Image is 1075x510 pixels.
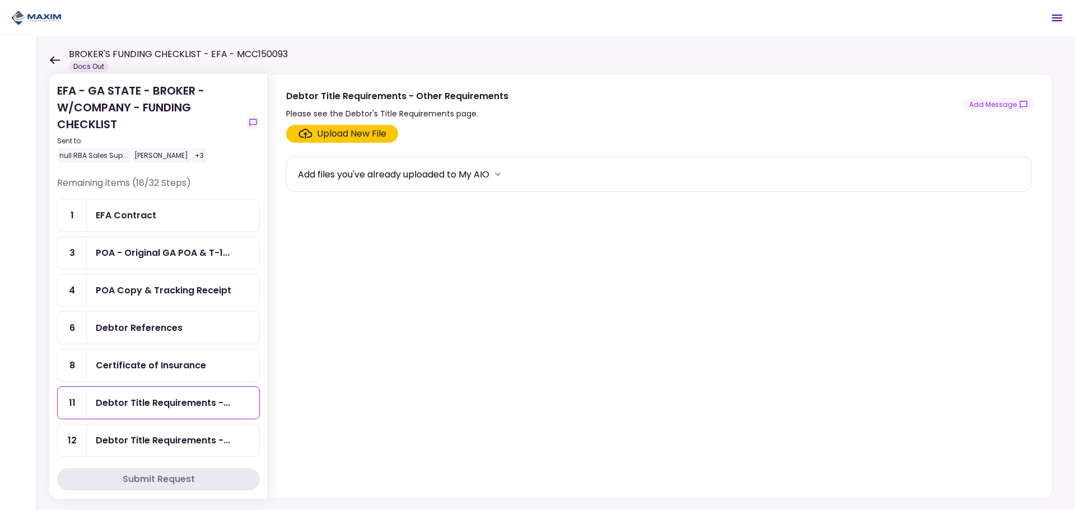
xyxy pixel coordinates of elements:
div: Please see the Debtor's Title Requirements page. [286,107,508,120]
div: POA Copy & Tracking Receipt [96,283,231,297]
div: Debtor Title Requirements - Other Requirements [286,89,508,103]
button: show-messages [963,97,1034,112]
h1: BROKER'S FUNDING CHECKLIST - EFA - MCC150093 [69,48,288,61]
div: Submit Request [123,472,195,486]
div: EFA - GA STATE - BROKER - W/COMPANY - FUNDING CHECKLIST [57,82,242,163]
div: 11 [58,387,87,419]
div: 12 [58,424,87,456]
div: +3 [193,148,206,163]
div: 1 [58,199,87,231]
div: Sent to: [57,136,242,146]
div: Debtor Title Requirements - Proof of IRP or Exemption [96,433,230,447]
button: Submit Request [57,468,260,490]
a: 11Debtor Title Requirements - Other Requirements [57,386,260,419]
button: more [489,166,506,183]
button: show-messages [246,116,260,129]
div: 4 [58,274,87,306]
div: Certificate of Insurance [96,358,206,372]
div: POA - Original GA POA & T-146 (Received in house) [96,246,230,260]
div: 6 [58,312,87,344]
div: 8 [58,349,87,381]
div: EFA Contract [96,208,156,222]
div: Debtor Title Requirements - Other RequirementsPlease see the Debtor's Title Requirements page.sho... [268,74,1053,499]
div: 3 [58,237,87,269]
div: Debtor Title Requirements - Other Requirements [96,396,230,410]
div: [PERSON_NAME] [132,148,190,163]
a: 8Certificate of Insurance [57,349,260,382]
a: 3POA - Original GA POA & T-146 (Received in house) [57,236,260,269]
div: Debtor References [96,321,183,335]
a: 12Debtor Title Requirements - Proof of IRP or Exemption [57,424,260,457]
a: 1EFA Contract [57,199,260,232]
a: 6Debtor References [57,311,260,344]
img: Partner icon [11,10,62,26]
span: Click here to upload the required document [286,125,398,143]
div: Upload New File [317,127,386,141]
div: Docs Out [69,61,109,72]
button: Open menu [1044,4,1071,31]
a: 4POA Copy & Tracking Receipt [57,274,260,307]
div: Add files you've already uploaded to My AIO [298,167,489,181]
div: Remaining items (18/32 Steps) [57,176,260,199]
div: null RBA Sales Sup... [57,148,130,163]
